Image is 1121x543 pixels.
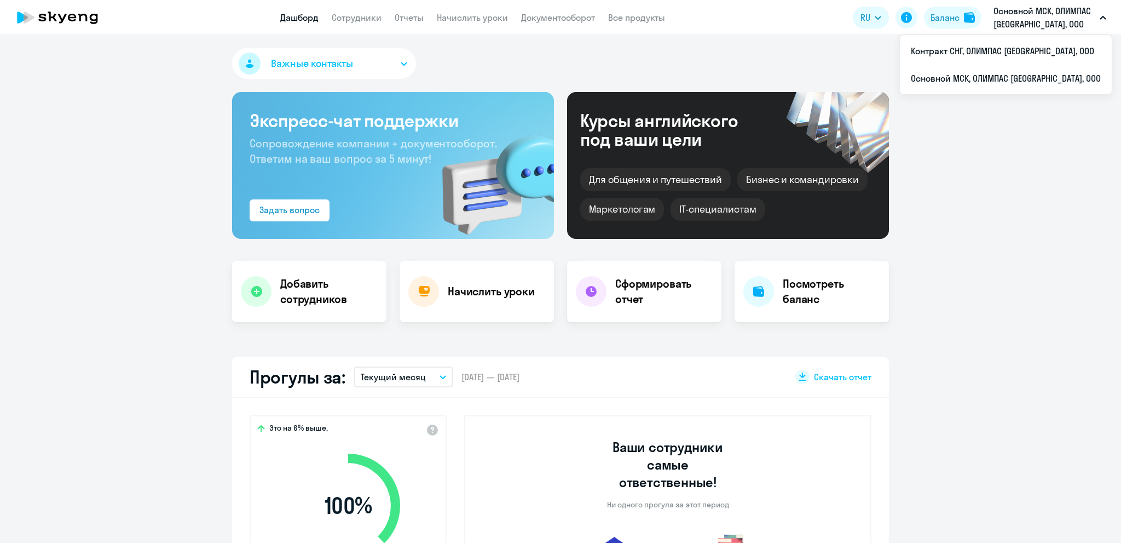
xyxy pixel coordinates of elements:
[232,48,416,79] button: Важные контакты
[598,438,738,491] h3: Ваши сотрудники самые ответственные!
[271,56,353,71] span: Важные контакты
[860,11,870,24] span: RU
[426,116,554,239] img: bg-img
[269,423,328,436] span: Это на 6% выше,
[250,136,497,165] span: Сопровождение компании + документооборот. Ответим на ваш вопрос за 5 минут!
[448,284,535,299] h4: Начислить уроки
[461,371,519,383] span: [DATE] — [DATE]
[250,110,536,132] h3: Экспресс-чат поддержки
[924,7,981,28] button: Балансbalance
[580,168,731,191] div: Для общения и путешествий
[437,12,508,23] a: Начислить уроки
[615,276,713,307] h4: Сформировать отчет
[814,371,871,383] span: Скачать отчет
[250,199,330,221] button: Задать вопрос
[853,7,889,28] button: RU
[783,276,880,307] h4: Посмотреть баланс
[580,198,664,221] div: Маркетологам
[280,276,378,307] h4: Добавить сотрудников
[580,111,767,148] div: Курсы английского под ваши цели
[608,12,665,23] a: Все продукты
[964,12,975,23] img: balance
[671,198,765,221] div: IT-специалистам
[395,12,424,23] a: Отчеты
[900,35,1112,94] ul: RU
[332,12,382,23] a: Сотрудники
[259,203,320,216] div: Задать вопрос
[993,4,1095,31] p: Основной МСК, ОЛИМПАС [GEOGRAPHIC_DATA], ООО
[354,367,453,387] button: Текущий месяц
[280,12,319,23] a: Дашборд
[361,370,426,384] p: Текущий месяц
[521,12,595,23] a: Документооборот
[285,493,411,519] span: 100 %
[737,168,868,191] div: Бизнес и командировки
[607,500,729,510] p: Ни одного прогула за этот период
[988,4,1112,31] button: Основной МСК, ОЛИМПАС [GEOGRAPHIC_DATA], ООО
[931,11,960,24] div: Баланс
[250,366,345,388] h2: Прогулы за:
